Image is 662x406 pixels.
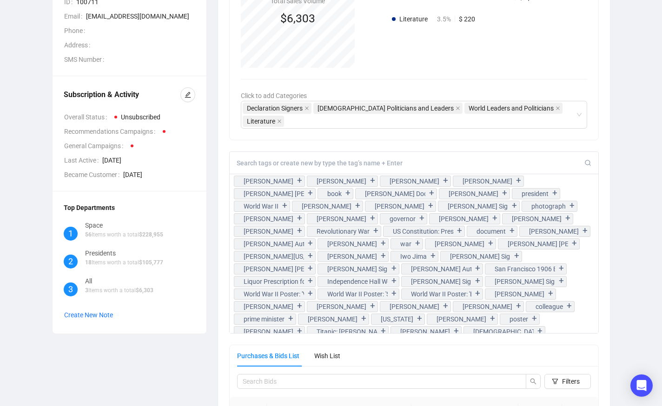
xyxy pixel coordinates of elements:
[512,214,562,224] div: [PERSON_NAME]
[244,189,304,199] div: [PERSON_NAME] [PERSON_NAME]
[85,231,92,238] span: 56
[85,258,163,267] p: Items worth a total
[495,264,555,274] div: San Francisco 1906 Earthquake Broadside
[552,378,558,385] span: filter
[305,251,315,261] div: +
[440,176,450,185] div: +
[529,314,539,323] div: +
[85,287,88,294] span: 3
[244,251,304,262] div: [PERSON_NAME][US_STATE]
[454,226,464,236] div: +
[437,314,486,324] div: [PERSON_NAME]
[308,314,357,324] div: [PERSON_NAME]
[277,119,282,124] span: close
[513,301,523,311] div: +
[64,40,94,50] span: Address
[85,248,163,258] div: Presidents
[411,276,471,287] div: [PERSON_NAME] Signed Book - The [PERSON_NAME] Storybook
[68,283,73,296] span: 3
[567,201,577,210] div: +
[64,155,102,165] span: Last Active
[139,259,163,266] span: $ 105,777
[556,276,566,286] div: +
[569,239,579,248] div: +
[102,155,195,165] span: [DATE]
[327,289,388,299] div: World War II Poster: 'Save Waste Fats for Explosive
[294,226,305,236] div: +
[529,226,579,236] div: [PERSON_NAME]
[305,239,315,248] div: +
[390,176,439,186] div: [PERSON_NAME]
[244,289,304,299] div: World War II Poster: 'Vacation at Home
[509,201,519,210] div: +
[327,264,388,274] div: [PERSON_NAME] Signed Photograph
[477,226,506,236] div: document
[244,327,293,337] div: [PERSON_NAME]
[244,226,293,236] div: [PERSON_NAME]
[305,106,309,111] span: close
[564,301,574,311] div: +
[244,214,293,224] div: [PERSON_NAME]
[314,351,340,361] div: Wish List
[563,214,573,223] div: +
[241,92,307,99] span: Click to add Categories
[375,201,424,211] div: [PERSON_NAME]
[411,289,471,299] div: World War II Poster: 'Be a Cadet Nurse
[64,26,89,36] span: Phone
[556,264,566,273] div: +
[522,189,549,199] div: president
[243,103,311,114] span: Declaration Signers
[463,301,512,312] div: [PERSON_NAME]
[400,327,450,337] div: [PERSON_NAME]
[64,89,180,100] div: Subscription & Activity
[399,15,428,23] span: Literature
[244,264,304,274] div: [PERSON_NAME] [PERSON_NAME] Revolutionary War
[426,189,437,198] div: +
[530,378,536,385] span: search
[64,170,123,180] span: Became Customer
[352,201,363,210] div: +
[556,106,560,111] span: close
[139,231,163,238] span: $ 228,955
[285,314,296,323] div: +
[472,289,483,298] div: +
[472,264,483,273] div: +
[389,264,399,273] div: +
[549,189,560,198] div: +
[327,251,377,262] div: [PERSON_NAME]
[305,276,315,286] div: +
[580,226,590,236] div: +
[511,251,522,261] div: +
[414,314,424,323] div: +
[64,54,108,65] span: SMS Number
[294,301,305,311] div: +
[85,230,163,239] p: Items worth a total
[367,214,377,223] div: +
[469,103,554,113] span: World Leaders and Politicians
[317,327,377,337] div: Titanic: [PERSON_NAME]
[487,314,497,323] div: +
[247,103,303,113] span: Declaration Signers
[378,251,388,261] div: +
[367,176,377,185] div: +
[271,10,325,28] div: $6,303
[237,159,584,167] input: Search tags or create new by type the tag’s name + Enter
[536,301,563,312] div: colleague
[244,276,304,287] div: Liquor Prescription for Whiskey
[243,376,513,386] input: Search Bids
[123,170,195,180] span: [DATE]
[390,214,416,224] div: governor
[513,176,523,185] div: +
[313,103,463,114] span: American Politicians and Leaders
[448,201,508,211] div: [PERSON_NAME] Signature
[86,11,195,21] span: [EMAIL_ADDRESS][DOMAIN_NAME]
[243,116,284,127] span: Literature
[365,189,425,199] div: [PERSON_NAME] Document
[317,176,366,186] div: [PERSON_NAME]
[64,11,86,21] span: Email
[381,314,413,324] div: [US_STATE]
[244,301,293,312] div: [PERSON_NAME]
[485,239,496,248] div: +
[85,259,92,266] span: 18
[317,301,366,312] div: [PERSON_NAME]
